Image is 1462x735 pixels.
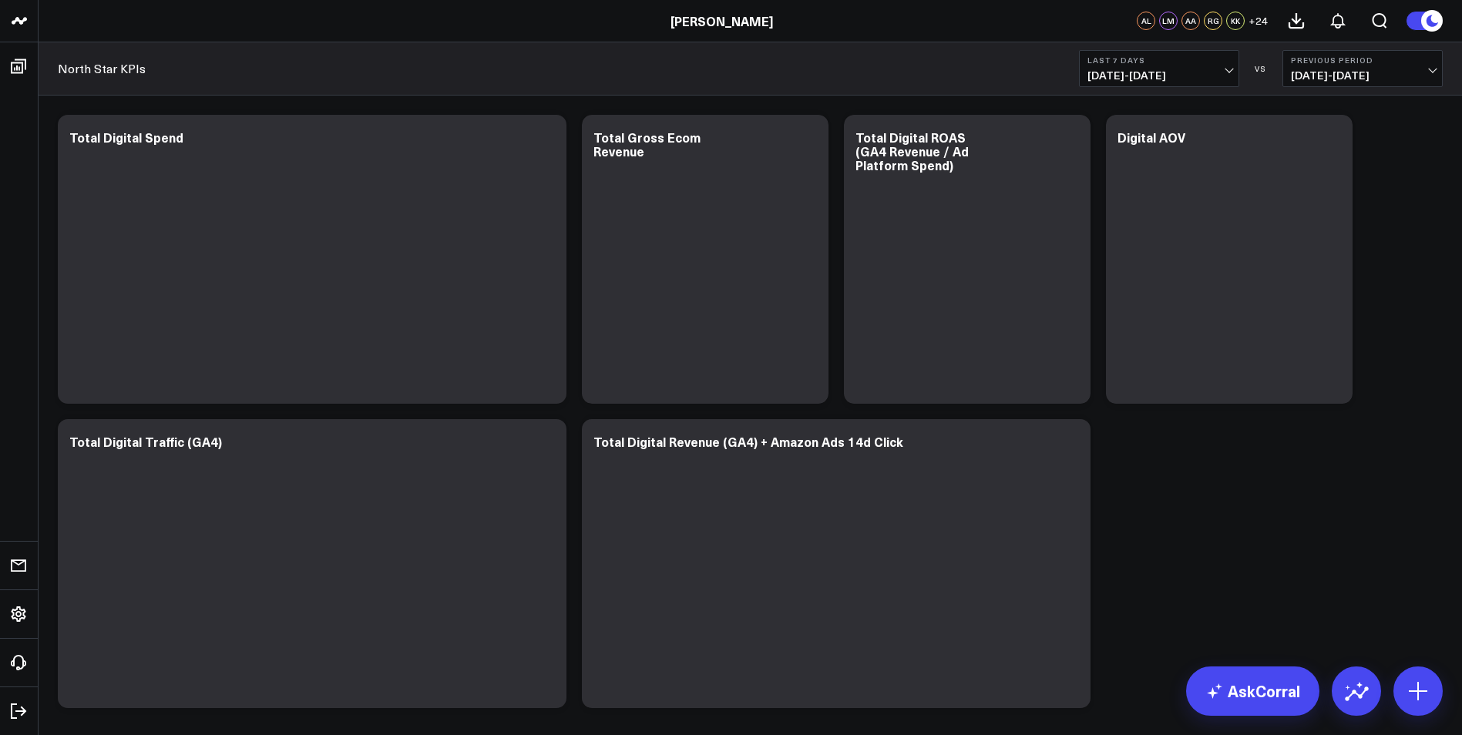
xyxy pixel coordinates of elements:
[1087,69,1231,82] span: [DATE] - [DATE]
[69,433,222,450] div: Total Digital Traffic (GA4)
[1291,55,1434,65] b: Previous Period
[1118,129,1185,146] div: Digital AOV
[1181,12,1200,30] div: AA
[1186,666,1319,716] a: AskCorral
[855,129,969,173] div: Total Digital ROAS (GA4 Revenue / Ad Platform Spend)
[671,12,773,29] a: [PERSON_NAME]
[1291,69,1434,82] span: [DATE] - [DATE]
[1249,15,1268,26] span: + 24
[1159,12,1178,30] div: LM
[1087,55,1231,65] b: Last 7 Days
[1137,12,1155,30] div: AL
[1079,50,1239,87] button: Last 7 Days[DATE]-[DATE]
[1204,12,1222,30] div: RG
[58,60,146,77] a: North Star KPIs
[1226,12,1245,30] div: KK
[1247,64,1275,73] div: VS
[593,433,903,450] div: Total Digital Revenue (GA4) + Amazon Ads 14d Click
[593,129,701,159] div: Total Gross Ecom Revenue
[1249,12,1268,30] button: +24
[1282,50,1443,87] button: Previous Period[DATE]-[DATE]
[69,129,183,146] div: Total Digital Spend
